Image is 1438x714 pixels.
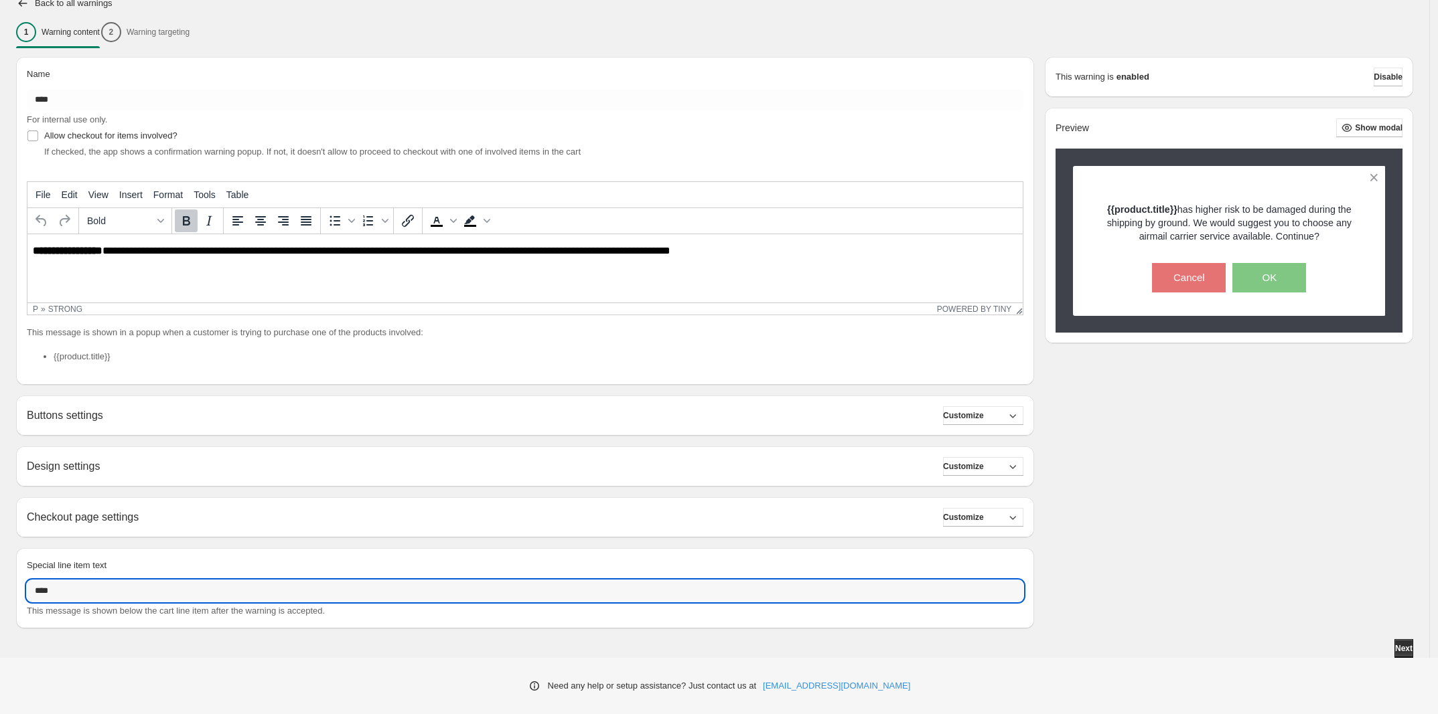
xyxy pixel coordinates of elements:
[27,114,107,124] span: For internal use only.
[226,189,248,200] span: Table
[82,209,169,232] button: Formats
[198,209,220,232] button: Italic
[27,326,1023,339] p: This message is shown in a popup when a customer is trying to purchase one of the products involved:
[1011,303,1023,315] div: Resize
[425,209,459,232] div: Text color
[943,457,1023,476] button: Customize
[459,209,492,232] div: Background color
[249,209,272,232] button: Align center
[1056,70,1114,84] p: This warning is
[943,406,1023,425] button: Customize
[1374,68,1403,86] button: Disable
[119,189,143,200] span: Insert
[27,511,139,523] h2: Checkout page settings
[33,304,38,314] div: p
[27,69,50,79] span: Name
[27,234,1023,302] iframe: Rich Text Area
[175,209,198,232] button: Bold
[87,215,153,226] span: Bold
[1056,122,1089,134] h2: Preview
[1395,643,1413,654] span: Next
[1374,72,1403,82] span: Disable
[763,679,910,693] a: [EMAIL_ADDRESS][DOMAIN_NAME]
[27,460,100,472] h2: Design settings
[357,209,390,232] div: Numbered list
[1336,118,1403,137] button: Show modal
[1152,263,1226,292] button: Cancel
[1355,122,1403,133] span: Show modal
[27,560,106,570] span: Special line item text
[54,350,1023,363] li: {{product.title}}
[41,304,46,314] div: »
[226,209,249,232] button: Align left
[53,209,76,232] button: Redo
[44,130,177,141] span: Allow checkout for items involved?
[30,209,53,232] button: Undo
[27,409,103,422] h2: Buttons settings
[1096,203,1362,243] p: has higher risk to be damaged during the shipping by ground. We would suggest you to choose any a...
[16,18,100,46] button: 1Warning content
[1232,263,1306,292] button: OK
[48,304,82,314] div: strong
[35,189,51,200] span: File
[153,189,183,200] span: Format
[44,147,581,157] span: If checked, the app shows a confirmation warning popup. If not, it doesn't allow to proceed to ch...
[1117,70,1149,84] strong: enabled
[943,512,984,523] span: Customize
[323,209,357,232] div: Bullet list
[194,189,216,200] span: Tools
[1107,204,1177,215] strong: {{product.title}}
[16,22,36,42] div: 1
[1394,639,1413,658] button: Next
[943,410,984,421] span: Customize
[272,209,295,232] button: Align right
[62,189,78,200] span: Edit
[295,209,317,232] button: Justify
[42,27,100,37] p: Warning content
[937,304,1012,314] a: Powered by Tiny
[27,606,325,616] span: This message is shown below the cart line item after the warning is accepted.
[88,189,109,200] span: View
[943,508,1023,527] button: Customize
[397,209,419,232] button: Insert/edit link
[943,461,984,472] span: Customize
